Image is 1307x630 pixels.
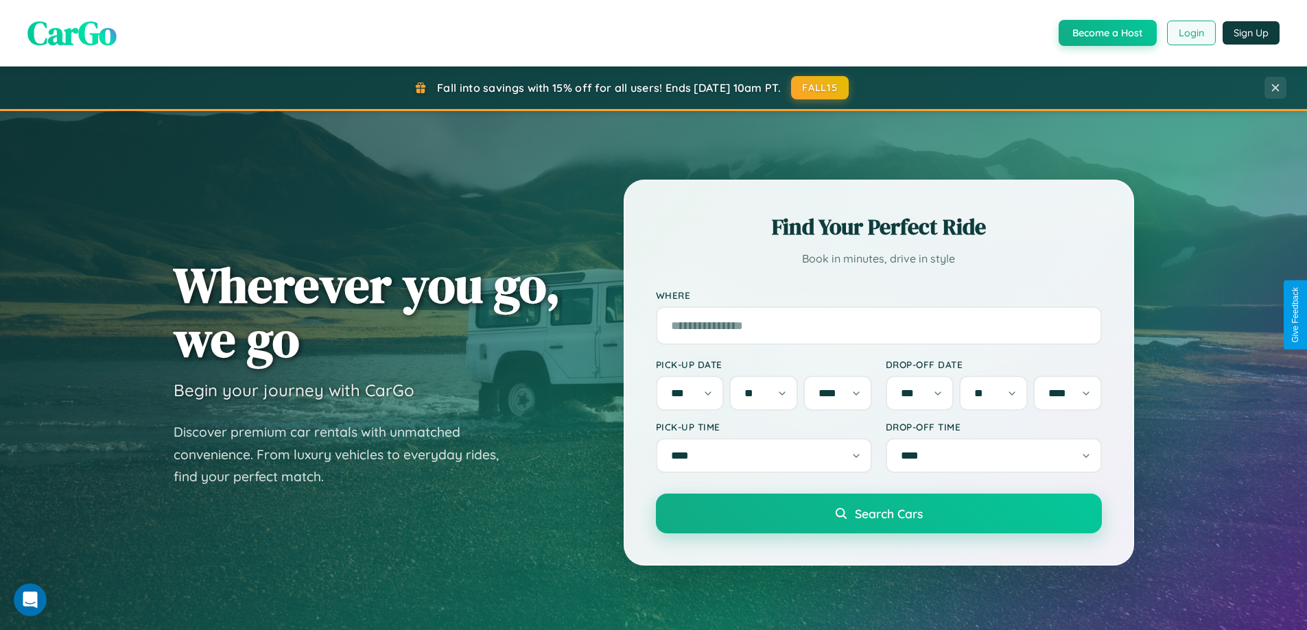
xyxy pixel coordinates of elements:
button: Search Cars [656,494,1102,533]
button: Login [1167,21,1216,45]
p: Discover premium car rentals with unmatched convenience. From luxury vehicles to everyday rides, ... [174,421,517,488]
span: Fall into savings with 15% off for all users! Ends [DATE] 10am PT. [437,81,781,95]
span: CarGo [27,10,117,56]
label: Pick-up Time [656,421,872,433]
label: Drop-off Time [886,421,1102,433]
label: Where [656,289,1102,301]
span: Search Cars [855,506,923,521]
button: Become a Host [1059,20,1157,46]
p: Book in minutes, drive in style [656,249,1102,269]
h1: Wherever you go, we go [174,258,561,366]
div: Give Feedback [1291,287,1300,343]
h2: Find Your Perfect Ride [656,212,1102,242]
label: Drop-off Date [886,359,1102,370]
button: Sign Up [1223,21,1280,45]
h3: Begin your journey with CarGo [174,380,414,400]
button: FALL15 [791,76,849,99]
iframe: Intercom live chat [14,583,47,616]
label: Pick-up Date [656,359,872,370]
